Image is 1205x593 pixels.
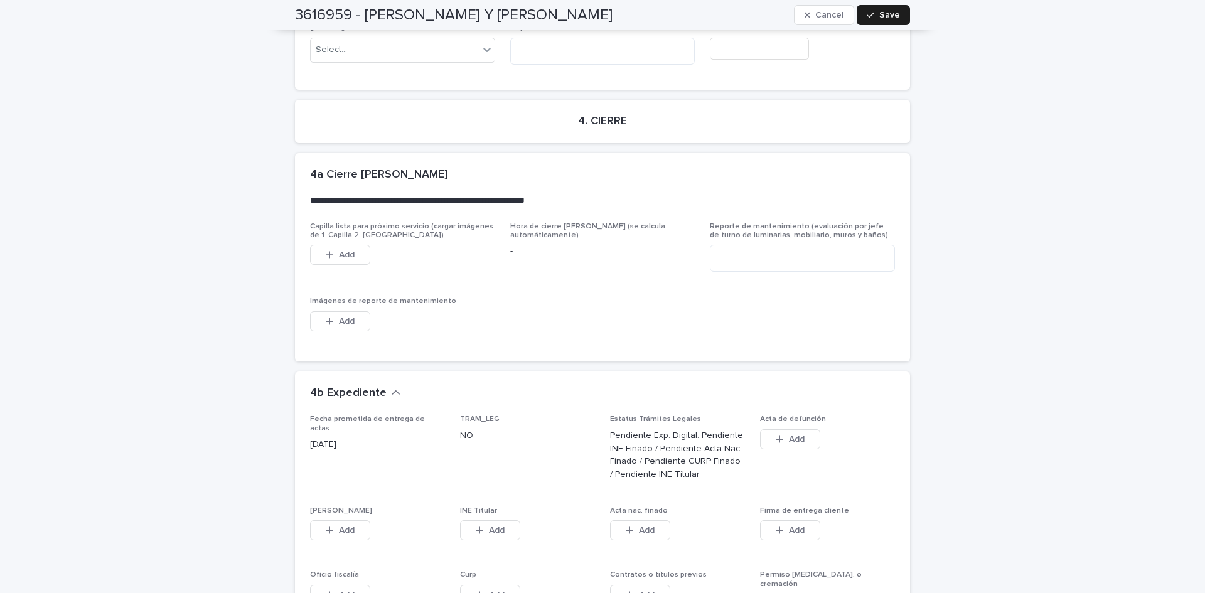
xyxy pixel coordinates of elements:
[310,223,493,239] span: Capilla lista para próximo servicio (cargar imágenes de 1. Capilla 2. [GEOGRAPHIC_DATA])
[310,168,448,182] h2: 4a Cierre [PERSON_NAME]
[760,415,826,423] span: Acta de defunción
[310,415,425,432] span: Fecha prometida de entrega de actas
[489,526,505,535] span: Add
[510,223,665,239] span: Hora de cierre [PERSON_NAME] (se calcula automáticamente)
[460,429,595,442] p: NO
[610,415,701,423] span: Estatus Trámites Legales
[339,317,355,326] span: Add
[316,43,347,56] div: Select...
[789,526,805,535] span: Add
[295,6,613,24] h2: 3616959 - [PERSON_NAME] Y [PERSON_NAME]
[310,571,359,579] span: Oficio fiscalía
[310,245,370,265] button: Add
[460,415,500,423] span: TRAM_LEG
[639,526,655,535] span: Add
[339,526,355,535] span: Add
[310,438,445,451] p: [DATE]
[760,571,862,587] span: Permiso [MEDICAL_DATA]. o cremación
[610,429,745,481] p: Pendiente Exp. Digital: Pendiente INE Finado / Pendiente Acta Nac Finado / Pendiente CURP Finado ...
[310,520,370,540] button: Add
[760,507,849,515] span: Firma de entrega cliente
[857,5,910,25] button: Save
[310,387,387,400] h2: 4b Expediente
[710,223,888,239] span: Reporte de mantenimiento (evaluación por jefe de turno de luminarias, mobiliario, muros y baños)
[879,11,900,19] span: Save
[510,245,695,258] p: -
[460,571,476,579] span: Curp
[310,297,456,305] span: Imágenes de reporte de mantenimiento
[339,250,355,259] span: Add
[794,5,854,25] button: Cancel
[610,571,707,579] span: Contratos o títulos previos
[460,520,520,540] button: Add
[310,507,372,515] span: [PERSON_NAME]
[578,115,627,129] h2: 4. CIERRE
[460,507,497,515] span: INE Titular
[310,311,370,331] button: Add
[760,520,820,540] button: Add
[760,429,820,449] button: Add
[815,11,843,19] span: Cancel
[310,387,400,400] button: 4b Expediente
[610,520,670,540] button: Add
[610,507,668,515] span: Acta nac. finado
[789,435,805,444] span: Add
